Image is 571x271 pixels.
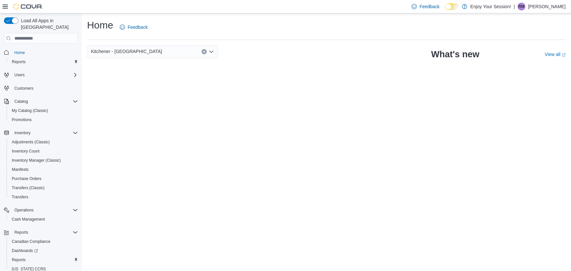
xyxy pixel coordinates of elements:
[14,230,28,235] span: Reports
[1,97,80,106] button: Catalog
[14,208,34,213] span: Operations
[12,228,31,236] button: Reports
[471,3,511,10] p: Enjoy Your Session!
[431,49,479,60] h2: What's new
[7,183,80,192] button: Transfers (Classic)
[445,3,459,10] input: Dark Mode
[9,238,53,245] a: Canadian Compliance
[562,53,566,57] svg: External link
[12,71,27,79] button: Users
[7,156,80,165] button: Inventory Manager (Classic)
[7,57,80,66] button: Reports
[12,248,38,253] span: Dashboards
[12,48,78,56] span: Home
[12,206,36,214] button: Operations
[12,176,42,181] span: Purchase Orders
[9,256,78,264] span: Reports
[12,185,45,190] span: Transfers (Classic)
[12,98,30,105] button: Catalog
[12,84,36,92] a: Customers
[1,70,80,80] button: Users
[12,129,33,137] button: Inventory
[9,238,78,245] span: Canadian Compliance
[7,255,80,264] button: Reports
[7,237,80,246] button: Canadian Compliance
[14,72,25,78] span: Users
[9,247,41,255] a: Dashboards
[9,58,28,66] a: Reports
[12,108,48,113] span: My Catalog (Classic)
[1,83,80,93] button: Customers
[12,139,50,145] span: Adjustments (Classic)
[12,129,78,137] span: Inventory
[9,138,52,146] a: Adjustments (Classic)
[519,3,525,10] span: RM
[9,215,47,223] a: Cash Management
[12,167,28,172] span: Manifests
[9,184,47,192] a: Transfers (Classic)
[1,128,80,137] button: Inventory
[1,228,80,237] button: Reports
[7,115,80,124] button: Promotions
[518,3,526,10] div: Rahil Mansuri
[9,166,78,173] span: Manifests
[12,84,78,92] span: Customers
[9,138,78,146] span: Adjustments (Classic)
[9,107,78,115] span: My Catalog (Classic)
[9,215,78,223] span: Cash Management
[7,106,80,115] button: My Catalog (Classic)
[14,50,25,55] span: Home
[91,47,162,55] span: Kitchener - [GEOGRAPHIC_DATA]
[9,116,78,124] span: Promotions
[7,246,80,255] a: Dashboards
[202,49,207,54] button: Clear input
[419,3,439,10] span: Feedback
[12,257,26,262] span: Reports
[12,158,61,163] span: Inventory Manager (Classic)
[1,206,80,215] button: Operations
[9,156,78,164] span: Inventory Manager (Classic)
[9,156,63,164] a: Inventory Manager (Classic)
[12,59,26,64] span: Reports
[9,107,51,115] a: My Catalog (Classic)
[14,130,30,135] span: Inventory
[9,147,42,155] a: Inventory Count
[545,52,566,57] a: View allExternal link
[9,116,34,124] a: Promotions
[14,86,33,91] span: Customers
[12,71,78,79] span: Users
[12,98,78,105] span: Catalog
[7,165,80,174] button: Manifests
[1,47,80,57] button: Home
[12,239,50,244] span: Canadian Compliance
[209,49,214,54] button: Open list of options
[9,193,31,201] a: Transfers
[7,137,80,147] button: Adjustments (Classic)
[12,228,78,236] span: Reports
[7,192,80,202] button: Transfers
[7,147,80,156] button: Inventory Count
[9,193,78,201] span: Transfers
[117,21,150,34] a: Feedback
[18,17,78,30] span: Load All Apps in [GEOGRAPHIC_DATA]
[12,206,78,214] span: Operations
[528,3,566,10] p: [PERSON_NAME]
[9,256,28,264] a: Reports
[128,24,148,30] span: Feedback
[87,19,113,32] h1: Home
[7,174,80,183] button: Purchase Orders
[9,184,78,192] span: Transfers (Classic)
[9,175,78,183] span: Purchase Orders
[9,166,31,173] a: Manifests
[514,3,515,10] p: |
[12,117,32,122] span: Promotions
[12,49,27,57] a: Home
[14,99,28,104] span: Catalog
[9,247,78,255] span: Dashboards
[12,217,45,222] span: Cash Management
[13,3,43,10] img: Cova
[12,149,40,154] span: Inventory Count
[9,175,44,183] a: Purchase Orders
[12,194,28,200] span: Transfers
